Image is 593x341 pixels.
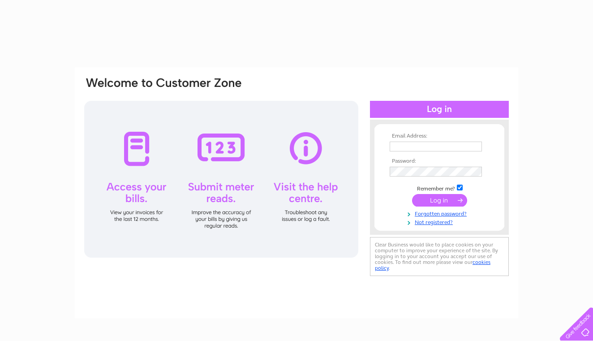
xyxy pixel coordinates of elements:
a: cookies policy [375,259,490,271]
th: Password: [387,158,491,164]
th: Email Address: [387,133,491,139]
div: Clear Business would like to place cookies on your computer to improve your experience of the sit... [370,237,509,276]
a: Not registered? [390,217,491,226]
a: Forgotten password? [390,209,491,217]
input: Submit [412,194,467,207]
td: Remember me? [387,183,491,192]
